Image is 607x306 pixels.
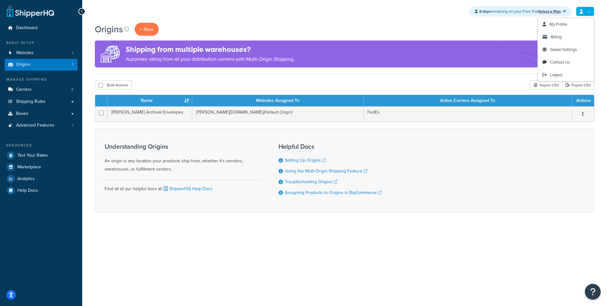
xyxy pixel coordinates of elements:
[16,111,28,116] span: Boxes
[192,95,364,106] th: Websites Assigned To
[72,50,73,56] span: 1
[538,31,594,43] a: Billing
[5,84,77,96] li: Carriers
[550,72,562,78] span: Logout
[126,44,295,55] h4: Shipping from multiple warehouses?
[192,106,364,122] td: [PERSON_NAME][DOMAIN_NAME]
[7,5,54,17] a: ShipperHQ Home
[538,43,594,56] a: Global Settings
[5,47,77,59] a: Websites 1
[263,109,292,116] i: (Default Origin)
[551,34,561,40] span: Billing
[585,284,601,300] button: Open Resource Center
[5,120,77,131] a: Advanced Features 1
[5,47,77,59] li: Websites
[364,95,572,106] th: Active Carriers Assigned To
[5,84,77,96] a: Carriers 3
[72,62,73,67] span: 1
[107,106,192,122] td: [PERSON_NAME] Archival Envelopes
[105,143,263,150] h3: Understanding Origins
[105,180,263,193] div: Find all of our helpful docs at:
[285,178,337,185] a: Troubleshooting Origins
[17,176,35,182] span: Analytics
[95,23,123,35] h1: Origins
[5,59,77,71] li: Origins
[5,143,77,148] div: Resources
[5,173,77,184] a: Analytics
[16,99,46,104] span: Shipping Rules
[285,168,367,174] a: Using the Multi-Origin Shipping Feature
[17,153,48,158] span: Test Your Rates
[279,143,382,150] h3: Helpful Docs
[107,95,192,106] th: Name : activate to sort column ascending
[5,22,77,34] a: Dashboard
[538,69,594,81] a: Logout
[5,185,77,196] a: Help Docs
[285,157,326,164] a: Setting Up Origins
[5,77,77,82] div: Manage Shipping
[135,23,159,36] a: + New
[17,165,41,170] span: Marketplace
[140,26,154,33] span: + New
[469,6,572,16] div: remaining on your Free Trial
[126,55,295,64] p: Automate rating from all your distribution centers with Multi-Origin Shipping.
[538,56,594,69] a: Contact Us
[16,87,32,92] span: Carriers
[479,9,491,14] strong: 6 days
[549,21,567,27] span: My Profile
[5,150,77,161] a: Test Your Rates
[364,106,572,122] td: FedEx
[5,120,77,131] li: Advanced Features
[5,96,77,108] a: Shipping Rules
[530,80,562,90] div: Import CSV
[550,59,570,65] span: Contact Us
[285,189,382,196] a: Assigning Products to Origins in BigCommerce
[105,143,263,173] div: An origin is any location your products ship from, whether it's vendors, warehouses, or fulfillme...
[16,123,54,128] span: Advanced Features
[95,41,126,67] img: ad-origins-multi-dfa493678c5a35abed25fd24b4b8a3fa3505936ce257c16c00bdefe2f3200be3.png
[16,25,38,31] span: Dashboard
[71,87,73,92] span: 3
[72,123,73,128] span: 1
[5,59,77,71] a: Origins 1
[16,62,30,67] span: Origins
[162,185,213,192] a: ShipperHQ Help Docs
[95,80,132,90] button: Bulk Actions
[17,188,38,193] span: Help Docs
[538,18,594,31] a: My Profile
[562,80,594,90] a: Export CSV
[550,47,577,53] span: Global Settings
[5,108,77,120] a: Boxes
[5,161,77,173] a: Marketplace
[16,50,34,56] span: Websites
[538,9,566,14] a: Select a Plan
[572,95,594,106] th: Actions
[5,40,77,46] div: Basic Setup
